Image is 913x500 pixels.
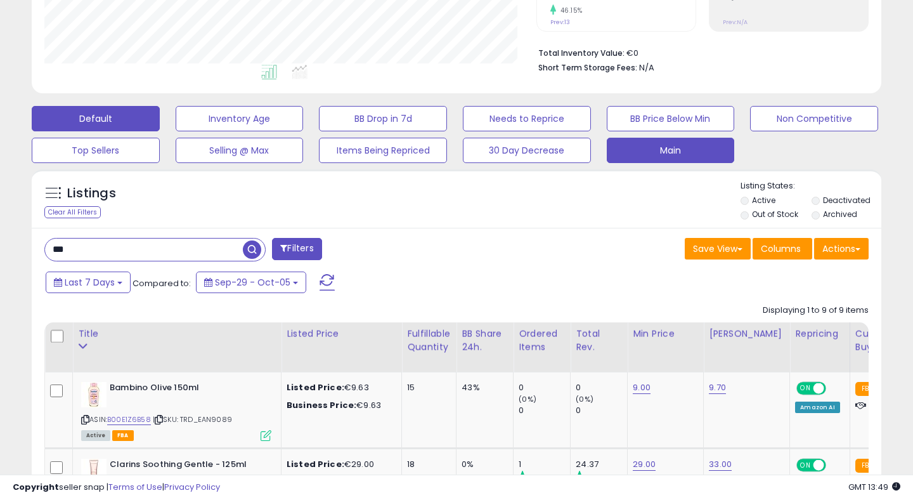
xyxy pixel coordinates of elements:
[463,106,591,131] button: Needs to Reprice
[795,402,839,413] div: Amazon AI
[110,459,264,474] b: Clarins Soothing Gentle - 125ml
[78,327,276,341] div: Title
[752,209,798,220] label: Out of Stock
[848,481,900,493] span: 2025-10-13 13:49 GMT
[407,459,446,470] div: 18
[709,381,726,394] a: 9.70
[752,195,775,206] label: Active
[753,238,812,260] button: Columns
[462,459,503,470] div: 0%
[519,459,570,470] div: 1
[67,185,116,202] h5: Listings
[32,138,160,163] button: Top Sellers
[112,430,134,441] span: FBA
[538,48,625,58] b: Total Inventory Value:
[81,382,107,407] img: 41uJUQ23wvL._SL40_.jpg
[538,62,637,73] b: Short Term Storage Fees:
[407,327,451,354] div: Fulfillable Quantity
[287,327,396,341] div: Listed Price
[763,305,869,317] div: Displaying 1 to 9 of 9 items
[576,327,622,354] div: Total Rev.
[110,382,264,397] b: Bambino Olive 150ml
[46,272,131,293] button: Last 7 Days
[272,238,321,260] button: Filters
[81,459,107,484] img: 316E5mRIsXL._SL40_.jpg
[633,381,651,394] a: 9.00
[108,481,162,493] a: Terms of Use
[287,399,356,411] b: Business Price:
[176,106,304,131] button: Inventory Age
[538,44,859,60] li: €0
[519,327,565,354] div: Ordered Items
[519,405,570,416] div: 0
[519,382,570,393] div: 0
[607,106,735,131] button: BB Price Below Min
[550,18,570,26] small: Prev: 13
[576,382,627,393] div: 0
[287,459,392,470] div: €29.00
[741,180,882,192] p: Listing States:
[639,62,654,74] span: N/A
[855,382,879,396] small: FBA
[633,458,656,471] a: 29.00
[133,277,191,289] span: Compared to:
[164,481,220,493] a: Privacy Policy
[576,405,627,416] div: 0
[13,481,59,493] strong: Copyright
[462,327,508,354] div: BB Share 24h.
[44,206,101,218] div: Clear All Filters
[176,138,304,163] button: Selling @ Max
[462,382,503,393] div: 43%
[607,138,735,163] button: Main
[709,458,732,471] a: 33.00
[576,394,593,404] small: (0%)
[824,383,845,394] span: OFF
[823,209,857,220] label: Archived
[519,394,536,404] small: (0%)
[287,382,392,393] div: €9.63
[709,327,784,341] div: [PERSON_NAME]
[196,272,306,293] button: Sep-29 - Oct-05
[633,327,698,341] div: Min Price
[13,482,220,494] div: seller snap | |
[823,195,871,206] label: Deactivated
[556,6,583,15] small: 46.15%
[685,238,751,260] button: Save View
[319,106,447,131] button: BB Drop in 7d
[814,238,869,260] button: Actions
[32,106,160,131] button: Default
[855,459,879,473] small: FBA
[287,458,344,470] b: Listed Price:
[287,381,344,393] b: Listed Price:
[761,242,801,255] span: Columns
[463,138,591,163] button: 30 Day Decrease
[798,459,813,470] span: ON
[81,382,271,440] div: ASIN:
[287,400,392,411] div: €9.63
[576,459,627,470] div: 24.37
[319,138,447,163] button: Items Being Repriced
[215,276,290,289] span: Sep-29 - Oct-05
[798,383,813,394] span: ON
[723,18,748,26] small: Prev: N/A
[407,382,446,393] div: 15
[81,430,110,441] span: All listings currently available for purchase on Amazon
[750,106,878,131] button: Non Competitive
[795,327,845,341] div: Repricing
[153,414,232,424] span: | SKU: TRD_EAN9089
[107,414,151,425] a: B00E1Z6B58
[65,276,115,289] span: Last 7 Days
